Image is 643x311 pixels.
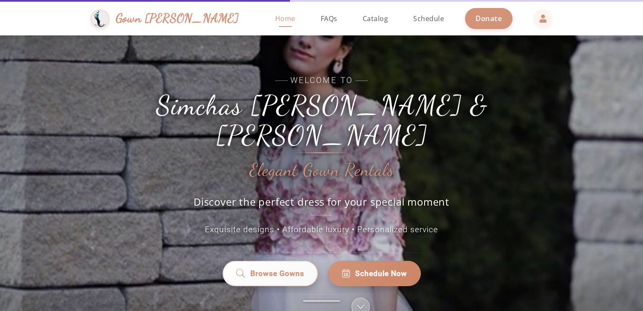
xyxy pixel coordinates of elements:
[267,2,304,35] a: Home
[132,91,511,150] h1: Simchas [PERSON_NAME] & [PERSON_NAME]
[132,224,511,236] p: Exquisite designs • Affordable luxury • Personalized service
[90,7,247,30] a: Gown [PERSON_NAME]
[250,268,304,279] span: Browse Gowns
[363,14,388,23] span: Catalog
[185,195,458,215] p: Discover the perfect dress for your special moment
[132,75,511,87] span: Welcome to
[354,2,397,35] a: Catalog
[476,13,502,23] span: Donate
[90,9,109,28] img: Gown Gmach Logo
[321,14,337,23] span: FAQs
[465,8,513,29] a: Donate
[312,2,346,35] a: FAQs
[405,2,452,35] a: Schedule
[275,14,295,23] span: Home
[355,268,407,279] span: Schedule Now
[413,14,444,23] span: Schedule
[116,9,239,27] span: Gown [PERSON_NAME]
[250,161,394,180] h2: Elegant Gown Rentals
